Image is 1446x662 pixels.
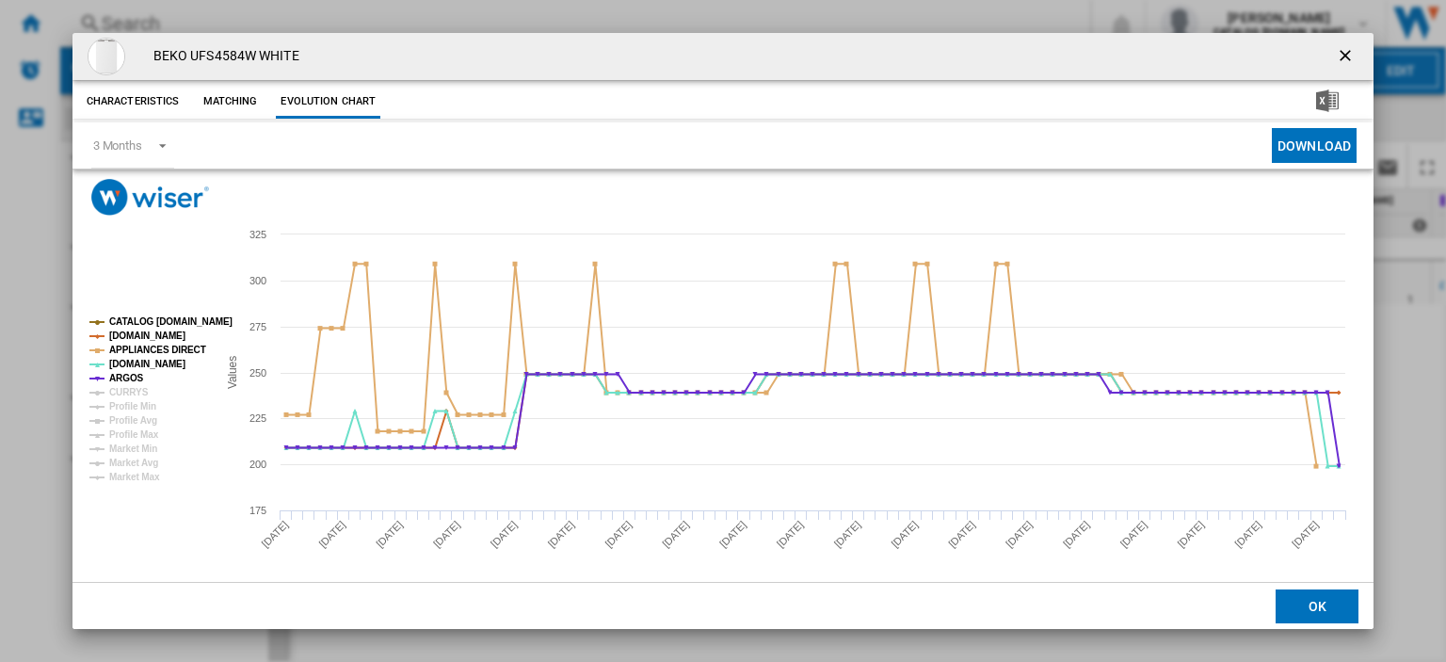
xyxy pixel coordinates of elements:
[1290,519,1321,550] tspan: [DATE]
[91,179,209,216] img: logo_wiser_300x94.png
[1117,519,1149,550] tspan: [DATE]
[249,229,266,240] tspan: 325
[831,519,862,550] tspan: [DATE]
[82,85,185,119] button: Characteristics
[109,359,185,369] tspan: [DOMAIN_NAME]
[188,85,271,119] button: Matching
[249,321,266,332] tspan: 275
[109,415,157,426] tspan: Profile Avg
[249,459,266,470] tspan: 200
[109,458,158,468] tspan: Market Avg
[602,519,634,550] tspan: [DATE]
[889,519,920,550] tspan: [DATE]
[109,316,233,327] tspan: CATALOG [DOMAIN_NAME]
[1272,128,1357,163] button: Download
[946,519,977,550] tspan: [DATE]
[109,373,144,383] tspan: ARGOS
[775,519,806,550] tspan: [DATE]
[249,412,266,424] tspan: 225
[88,38,125,75] img: 10252809
[93,138,142,153] div: 3 Months
[374,519,405,550] tspan: [DATE]
[717,519,748,550] tspan: [DATE]
[1286,85,1369,119] button: Download in Excel
[249,367,266,379] tspan: 250
[144,47,299,66] h4: BEKO UFS4584W WHITE
[1276,589,1358,622] button: OK
[109,429,159,440] tspan: Profile Max
[276,85,380,119] button: Evolution chart
[226,356,239,389] tspan: Values
[431,519,462,550] tspan: [DATE]
[109,345,206,355] tspan: APPLIANCES DIRECT
[489,519,520,550] tspan: [DATE]
[109,387,149,397] tspan: CURRYS
[1328,38,1366,75] button: getI18NText('BUTTONS.CLOSE_DIALOG')
[259,519,290,550] tspan: [DATE]
[1232,519,1263,550] tspan: [DATE]
[109,472,160,482] tspan: Market Max
[1336,46,1358,69] ng-md-icon: getI18NText('BUTTONS.CLOSE_DIALOG')
[1316,89,1339,112] img: excel-24x24.png
[660,519,691,550] tspan: [DATE]
[545,519,576,550] tspan: [DATE]
[1175,519,1206,550] tspan: [DATE]
[316,519,347,550] tspan: [DATE]
[109,444,157,454] tspan: Market Min
[109,331,185,341] tspan: [DOMAIN_NAME]
[1061,519,1092,550] tspan: [DATE]
[72,33,1374,629] md-dialog: Product popup
[249,275,266,286] tspan: 300
[249,505,266,516] tspan: 175
[1004,519,1035,550] tspan: [DATE]
[109,401,156,412] tspan: Profile Min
